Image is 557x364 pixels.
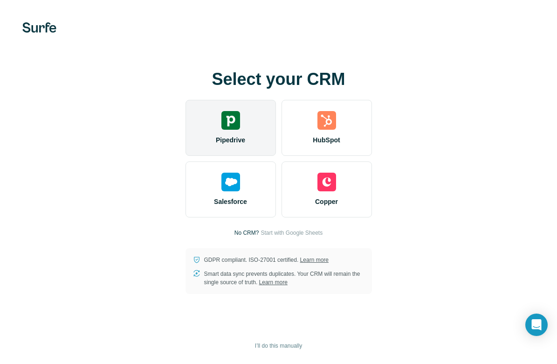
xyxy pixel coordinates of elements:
[22,22,56,33] img: Surfe's logo
[221,173,240,191] img: salesforce's logo
[317,111,336,130] img: hubspot's logo
[259,279,288,286] a: Learn more
[313,135,340,145] span: HubSpot
[317,173,336,191] img: copper's logo
[204,256,329,264] p: GDPR compliant. ISO-27001 certified.
[216,135,245,145] span: Pipedrive
[261,229,323,237] button: Start with Google Sheets
[300,257,329,263] a: Learn more
[255,342,302,350] span: I’ll do this manually
[234,229,259,237] p: No CRM?
[204,270,364,287] p: Smart data sync prevents duplicates. Your CRM will remain the single source of truth.
[221,111,240,130] img: pipedrive's logo
[214,197,247,206] span: Salesforce
[248,339,309,353] button: I’ll do this manually
[525,314,548,336] div: Open Intercom Messenger
[186,70,372,89] h1: Select your CRM
[315,197,338,206] span: Copper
